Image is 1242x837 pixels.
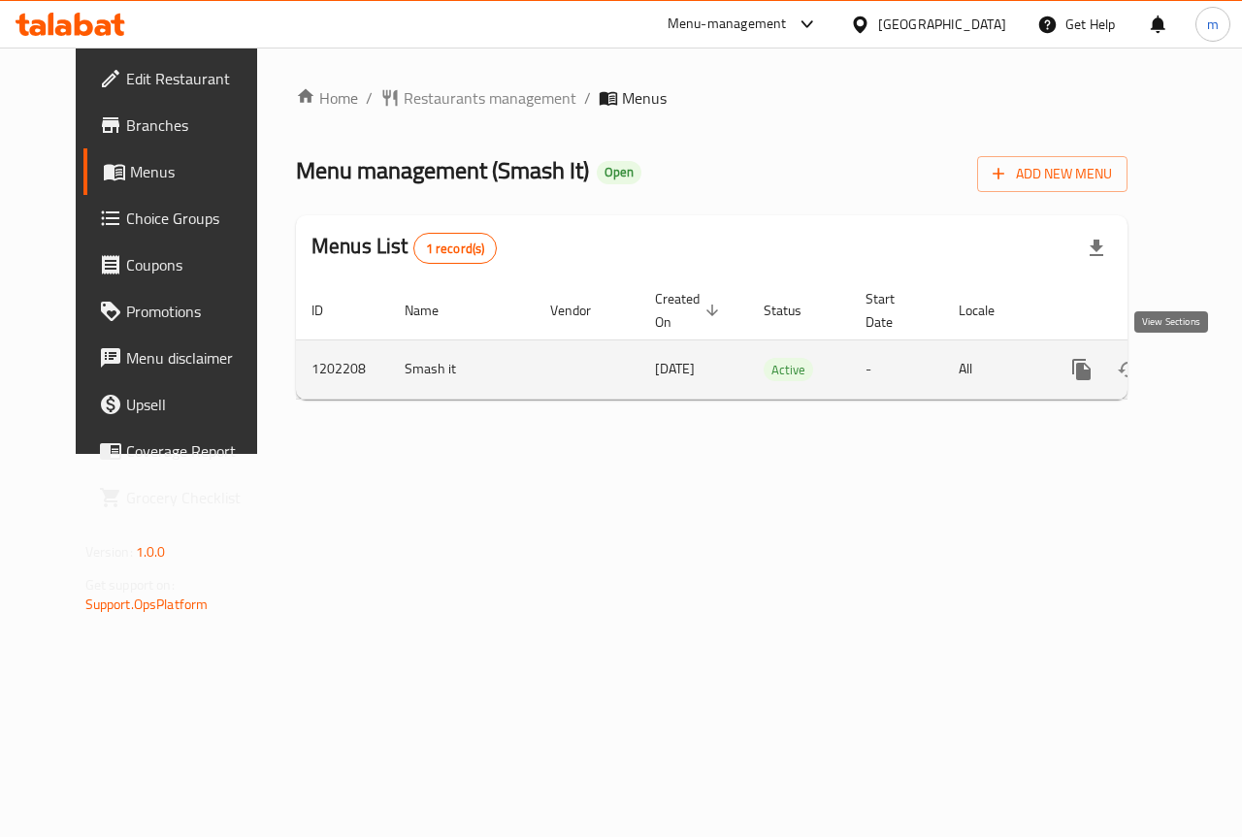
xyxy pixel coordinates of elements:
[866,287,920,334] span: Start Date
[366,86,373,110] li: /
[296,86,1128,110] nav: breadcrumb
[83,148,283,195] a: Menus
[83,241,283,288] a: Coupons
[83,55,283,102] a: Edit Restaurant
[296,86,358,110] a: Home
[414,240,497,258] span: 1 record(s)
[83,428,283,474] a: Coverage Report
[405,299,464,322] span: Name
[389,339,535,399] td: Smash it
[296,148,589,192] span: Menu management ( Smash It )
[404,86,576,110] span: Restaurants management
[764,359,813,381] span: Active
[550,299,616,322] span: Vendor
[1059,346,1105,393] button: more
[597,161,641,184] div: Open
[655,356,695,381] span: [DATE]
[380,86,576,110] a: Restaurants management
[764,299,827,322] span: Status
[85,592,209,617] a: Support.OpsPlatform
[668,13,787,36] div: Menu-management
[126,67,268,90] span: Edit Restaurant
[83,335,283,381] a: Menu disclaimer
[85,539,133,564] span: Version:
[597,164,641,180] span: Open
[1207,14,1219,35] span: m
[993,162,1112,186] span: Add New Menu
[126,346,268,370] span: Menu disclaimer
[764,358,813,381] div: Active
[126,439,268,463] span: Coverage Report
[83,102,283,148] a: Branches
[136,539,166,564] span: 1.0.0
[1073,225,1120,272] div: Export file
[655,287,725,334] span: Created On
[850,339,943,399] td: -
[126,300,268,323] span: Promotions
[878,14,1006,35] div: [GEOGRAPHIC_DATA]
[126,113,268,137] span: Branches
[311,232,497,264] h2: Menus List
[83,195,283,241] a: Choice Groups
[622,86,667,110] span: Menus
[83,288,283,335] a: Promotions
[83,381,283,428] a: Upsell
[126,253,268,276] span: Coupons
[311,299,348,322] span: ID
[584,86,591,110] li: /
[126,393,268,416] span: Upsell
[943,339,1043,399] td: All
[959,299,1020,322] span: Locale
[413,233,498,264] div: Total records count
[85,572,175,597] span: Get support on:
[296,339,389,399] td: 1202208
[130,160,268,183] span: Menus
[126,207,268,230] span: Choice Groups
[126,486,268,509] span: Grocery Checklist
[83,474,283,521] a: Grocery Checklist
[977,156,1128,192] button: Add New Menu
[1105,346,1152,393] button: Change Status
